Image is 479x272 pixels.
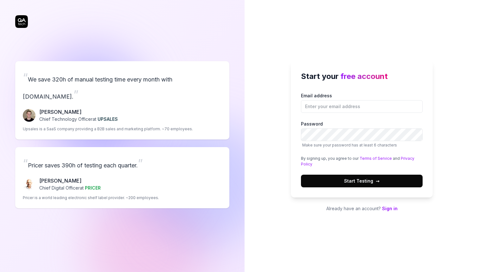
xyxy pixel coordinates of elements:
span: “ [23,70,28,84]
p: Chief Technology Officer at [39,116,118,122]
label: Password [301,120,423,148]
a: Privacy Policy [301,156,414,166]
div: By signing up, you agree to our and [301,156,423,167]
span: ” [138,156,143,170]
span: Make sure your password has at least 6 characters [302,143,397,147]
a: “Pricer saves 390h of testing each quarter.”Chris Chalkitis[PERSON_NAME]Chief Digital Officerat P... [15,147,229,208]
p: Pricer is a world leading electronic shelf label provider. ~200 employees. [23,195,159,201]
span: PRICER [85,185,101,191]
input: PasswordMake sure your password has at least 6 characters [301,128,423,141]
p: [PERSON_NAME] [39,177,101,185]
span: ” [73,87,79,101]
a: Sign in [382,206,398,211]
p: [PERSON_NAME] [39,108,118,116]
span: Start Testing [344,178,380,184]
p: Upsales is a SaaS company providing a B2B sales and marketing platform. ~70 employees. [23,126,193,132]
a: “We save 320h of manual testing time every month with [DOMAIN_NAME].”Fredrik Seidl[PERSON_NAME]Ch... [15,61,229,139]
p: Already have an account? [291,205,433,212]
h2: Start your [301,71,423,82]
label: Email address [301,92,423,113]
input: Email address [301,100,423,113]
a: Terms of Service [360,156,392,161]
span: → [376,178,380,184]
img: Fredrik Seidl [23,109,35,122]
span: “ [23,156,28,170]
p: Pricer saves 390h of testing each quarter. [23,155,222,172]
img: Chris Chalkitis [23,178,35,191]
span: UPSALES [98,116,118,122]
button: Start Testing→ [301,175,423,187]
span: free account [341,72,388,81]
p: We save 320h of manual testing time every month with [DOMAIN_NAME]. [23,69,222,103]
p: Chief Digital Officer at [39,185,101,191]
